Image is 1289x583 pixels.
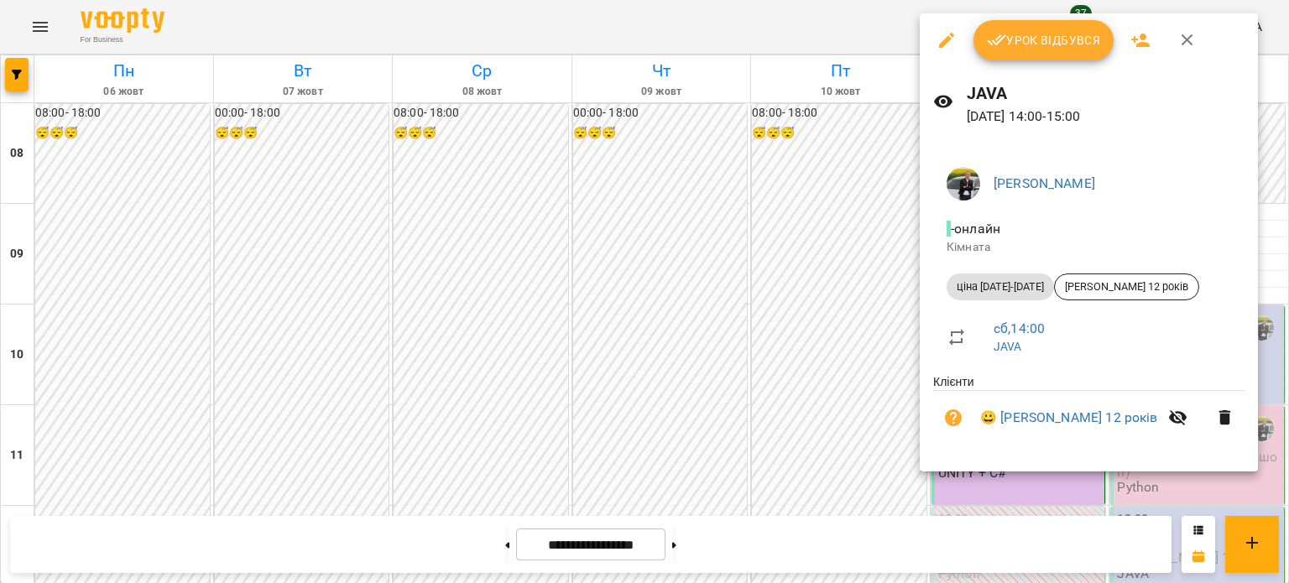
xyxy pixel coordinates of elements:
[947,221,1004,237] span: - онлайн
[1055,279,1198,294] span: [PERSON_NAME] 12 років
[947,239,1231,256] p: Кімната
[980,408,1158,428] a: 😀 [PERSON_NAME] 12 років
[933,398,973,438] button: Візит ще не сплачено. Додати оплату?
[994,175,1095,191] a: [PERSON_NAME]
[987,30,1101,50] span: Урок відбувся
[947,167,980,200] img: a92d573242819302f0c564e2a9a4b79e.jpg
[973,20,1114,60] button: Урок відбувся
[994,340,1022,353] a: JAVA
[1054,273,1199,300] div: [PERSON_NAME] 12 років
[947,279,1054,294] span: ціна [DATE]-[DATE]
[933,373,1245,451] ul: Клієнти
[967,107,1245,127] p: [DATE] 14:00 - 15:00
[967,81,1245,107] h6: JAVA
[994,320,1045,336] a: сб , 14:00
